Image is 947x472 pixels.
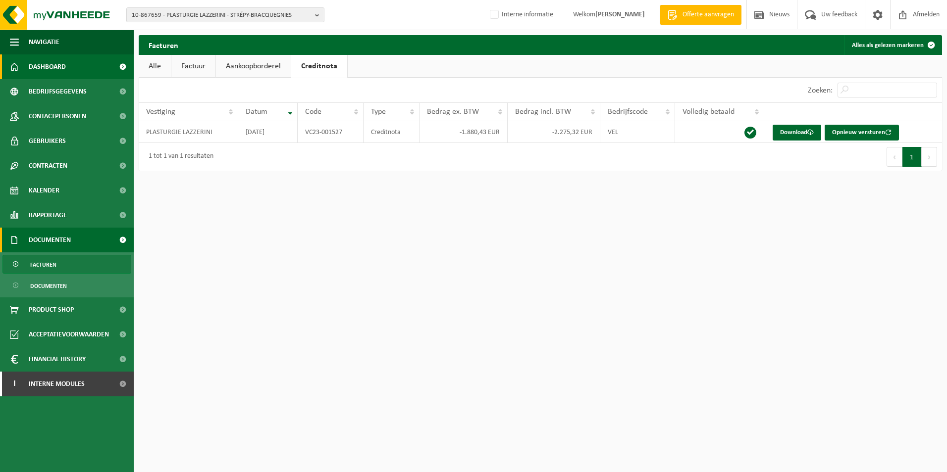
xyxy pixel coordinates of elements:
[825,125,899,141] button: Opnieuw versturen
[508,121,600,143] td: -2.275,32 EUR
[29,203,67,228] span: Rapportage
[29,322,109,347] span: Acceptatievoorwaarden
[488,7,553,22] label: Interne informatie
[600,121,675,143] td: VEL
[29,54,66,79] span: Dashboard
[2,255,131,274] a: Facturen
[902,147,922,167] button: 1
[298,121,364,143] td: VC23-001527
[132,8,311,23] span: 10-867659 - PLASTURGIE LAZZERINI - STRÉPY-BRACQUEGNIES
[515,108,571,116] span: Bedrag incl. BTW
[29,372,85,396] span: Interne modules
[29,129,66,153] span: Gebruikers
[29,178,59,203] span: Kalender
[844,35,941,55] button: Alles als gelezen markeren
[420,121,507,143] td: -1.880,43 EUR
[139,121,238,143] td: PLASTURGIE LAZZERINI
[30,277,67,295] span: Documenten
[29,228,71,252] span: Documenten
[10,372,19,396] span: I
[427,108,479,116] span: Bedrag ex. BTW
[808,87,833,94] label: Zoeken:
[139,55,171,78] a: Alle
[371,108,386,116] span: Type
[139,35,188,54] h2: Facturen
[660,5,741,25] a: Offerte aanvragen
[683,108,735,116] span: Volledig betaald
[773,125,821,141] a: Download
[2,276,131,295] a: Documenten
[238,121,298,143] td: [DATE]
[216,55,291,78] a: Aankoopborderel
[30,255,56,274] span: Facturen
[364,121,420,143] td: Creditnota
[126,7,324,22] button: 10-867659 - PLASTURGIE LAZZERINI - STRÉPY-BRACQUEGNIES
[922,147,937,167] button: Next
[887,147,902,167] button: Previous
[595,11,645,18] strong: [PERSON_NAME]
[29,297,74,322] span: Product Shop
[29,347,86,372] span: Financial History
[146,108,175,116] span: Vestiging
[29,153,67,178] span: Contracten
[171,55,215,78] a: Factuur
[291,55,347,78] a: Creditnota
[305,108,321,116] span: Code
[29,79,87,104] span: Bedrijfsgegevens
[29,30,59,54] span: Navigatie
[680,10,737,20] span: Offerte aanvragen
[29,104,86,129] span: Contactpersonen
[608,108,648,116] span: Bedrijfscode
[144,148,213,166] div: 1 tot 1 van 1 resultaten
[246,108,267,116] span: Datum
